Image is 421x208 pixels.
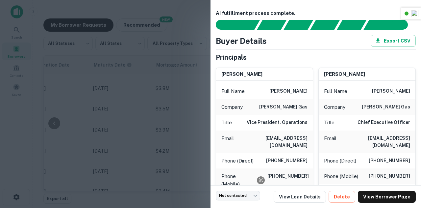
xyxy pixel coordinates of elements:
[324,157,356,165] p: Phone (Direct)
[388,155,421,187] iframe: Chat Widget
[324,71,365,78] h6: [PERSON_NAME]
[364,20,416,30] div: AI fulfillment process complete.
[371,35,416,47] button: Export CSV
[221,71,262,78] h6: [PERSON_NAME]
[269,87,308,95] h6: [PERSON_NAME]
[362,103,410,111] h6: [PERSON_NAME] gas
[221,87,245,95] p: Full Name
[324,103,345,111] p: Company
[274,191,326,203] a: View Loan Details
[247,119,308,127] h6: Vice President, Operations
[257,176,265,184] div: Requests to not be contacted at this number
[257,20,286,30] div: Your request is received and processing...
[358,119,410,127] h6: Chief Executive Officer
[324,172,358,180] p: Phone (Mobile)
[236,134,308,149] h6: [EMAIL_ADDRESS][DOMAIN_NAME]
[216,10,416,17] h6: AI fulfillment process complete.
[216,35,267,47] h4: Buyer Details
[372,87,410,95] h6: [PERSON_NAME]
[216,52,247,62] h5: Principals
[369,157,410,165] h6: [PHONE_NUMBER]
[310,20,340,30] div: Principals found, AI now looking for contact information...
[369,172,410,180] h6: [PHONE_NUMBER]
[266,157,308,165] h6: [PHONE_NUMBER]
[358,191,416,203] a: View Borrower Page
[337,20,366,30] div: Principals found, still searching for contact information. This may take time...
[208,20,257,30] div: Sending borrower request to AI...
[339,134,410,149] h6: [EMAIL_ADDRESS][DOMAIN_NAME]
[324,119,334,127] p: Title
[324,87,347,95] p: Full Name
[324,134,336,149] p: Email
[221,157,254,165] p: Phone (Direct)
[259,103,308,111] h6: [PERSON_NAME] gas
[329,191,355,203] button: Delete
[267,172,308,188] h6: [PHONE_NUMBER]
[221,134,234,149] p: Email
[221,119,232,127] p: Title
[284,20,313,30] div: Documents found, AI parsing details...
[216,191,260,200] div: Not contacted
[221,172,254,188] p: Phone (Mobile)
[221,103,243,111] p: Company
